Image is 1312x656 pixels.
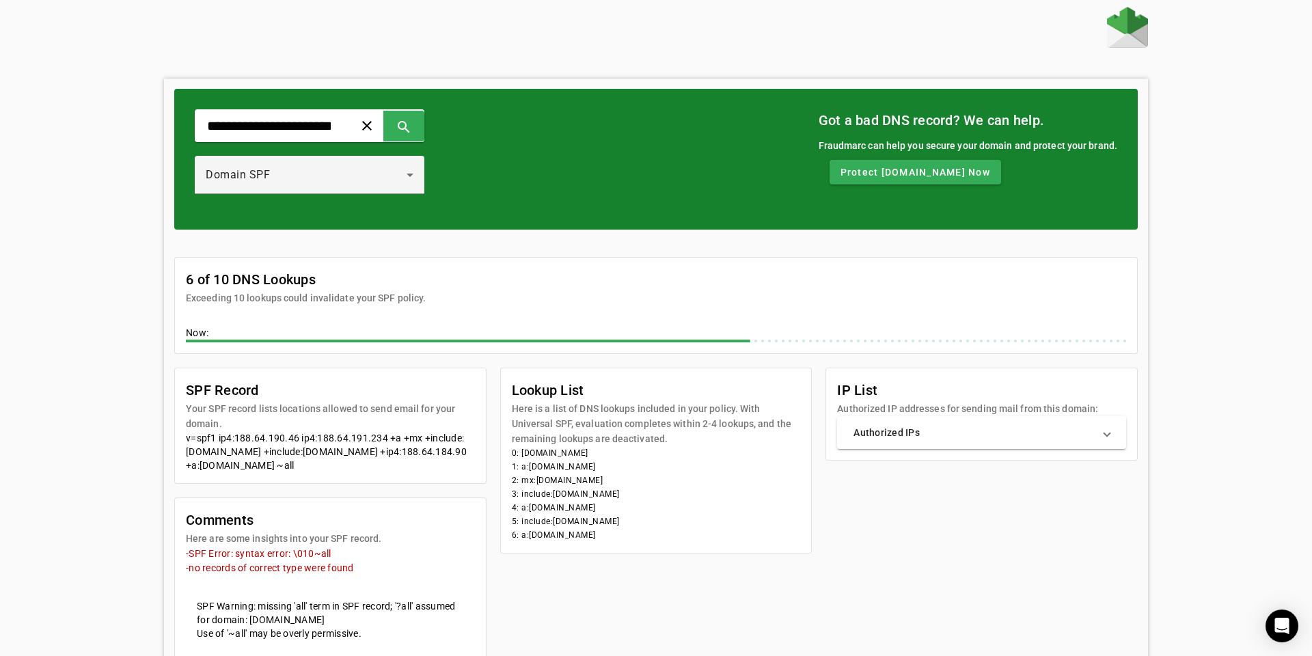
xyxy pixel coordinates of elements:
[186,326,1126,342] div: Now:
[512,446,801,460] li: 0: [DOMAIN_NAME]
[512,487,801,501] li: 3: include:[DOMAIN_NAME]
[186,431,475,472] div: v=spf1 ip4:188.64.190.46 ip4:188.64.191.234 +a +mx +include:[DOMAIN_NAME] +include:[DOMAIN_NAME] ...
[186,269,426,290] mat-card-title: 6 of 10 DNS Lookups
[186,290,426,305] mat-card-subtitle: Exceeding 10 lookups could invalidate your SPF policy.
[512,460,801,474] li: 1: a:[DOMAIN_NAME]
[186,627,475,651] mat-card-content: Use of '~all' may be overly permissive.
[1107,7,1148,48] img: Fraudmarc Logo
[853,426,1093,439] mat-panel-title: Authorized IPs
[186,531,381,546] mat-card-subtitle: Here are some insights into your SPF record.
[1266,610,1298,642] div: Open Intercom Messenger
[512,528,801,542] li: 6: a:[DOMAIN_NAME]
[512,515,801,528] li: 5: include:[DOMAIN_NAME]
[186,379,475,401] mat-card-title: SPF Record
[512,501,801,515] li: 4: a:[DOMAIN_NAME]
[837,401,1098,416] mat-card-subtitle: Authorized IP addresses for sending mail from this domain:
[1107,7,1148,51] a: Home
[840,165,990,179] span: Protect [DOMAIN_NAME] Now
[512,379,801,401] mat-card-title: Lookup List
[819,138,1118,153] div: Fraudmarc can help you secure your domain and protect your brand.
[512,474,801,487] li: 2: mx:[DOMAIN_NAME]
[186,509,381,531] mat-card-title: Comments
[186,546,475,560] mat-error: -SPF Error: syntax error: \010~all
[837,416,1126,449] mat-expansion-panel-header: Authorized IPs
[186,560,475,575] mat-error: -no records of correct type were found
[830,160,1001,184] button: Protect [DOMAIN_NAME] Now
[186,588,475,627] mat-card-content: SPF Warning: missing 'all' term in SPF record; '?all' assumed for domain: [DOMAIN_NAME]
[837,379,1098,401] mat-card-title: IP List
[512,401,801,446] mat-card-subtitle: Here is a list of DNS lookups included in your policy. With Universal SPF, evaluation completes w...
[186,401,475,431] mat-card-subtitle: Your SPF record lists locations allowed to send email for your domain.
[819,109,1118,131] mat-card-title: Got a bad DNS record? We can help.
[206,168,270,181] span: Domain SPF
